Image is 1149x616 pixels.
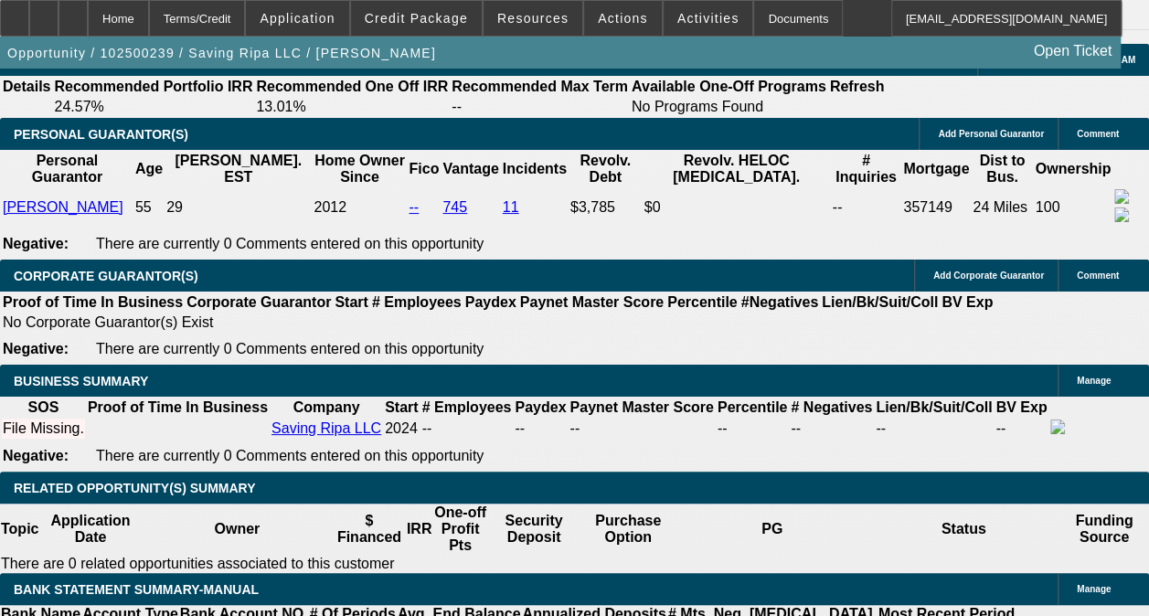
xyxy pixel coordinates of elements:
[465,294,516,310] b: Paydex
[14,582,259,597] span: BANK STATEMENT SUMMARY-MANUAL
[186,294,331,310] b: Corporate Guarantor
[7,46,436,60] span: Opportunity / 102500239 / Saving Ripa LLC / [PERSON_NAME]
[1077,271,1119,281] span: Comment
[902,188,970,227] td: 357149
[488,504,580,555] th: Security Deposit
[1077,584,1111,594] span: Manage
[664,1,753,36] button: Activities
[1077,129,1119,139] span: Comment
[135,161,163,176] b: Age
[3,236,69,251] b: Negative:
[718,399,787,415] b: Percentile
[832,188,901,227] td: --
[569,399,713,415] b: Paynet Master Score
[644,188,830,227] td: $0
[1035,188,1112,227] td: 100
[372,294,462,310] b: # Employees
[676,504,867,555] th: PG
[409,161,439,176] b: Fico
[942,294,993,310] b: BV Exp
[432,504,487,555] th: One-off Profit Pts
[2,293,184,312] th: Proof of Time In Business
[1036,161,1112,176] b: Ownership
[2,78,51,96] th: Details
[333,504,406,555] th: $ Financed
[677,11,739,26] span: Activities
[365,11,468,26] span: Credit Package
[503,199,519,215] a: 11
[409,199,419,215] a: --
[876,399,992,415] b: Lien/Bk/Suit/Coll
[673,153,800,185] b: Revolv. HELOC [MEDICAL_DATA].
[995,419,1048,439] td: --
[1114,207,1129,222] img: linkedin-icon.png
[1077,376,1111,386] span: Manage
[385,399,418,415] b: Start
[14,374,148,388] span: BUSINESS SUMMARY
[1059,504,1149,555] th: Funding Source
[293,399,360,415] b: Company
[867,504,1059,555] th: Status
[631,78,827,96] th: Available One-Off Programs
[791,420,872,437] div: --
[3,341,69,356] b: Negative:
[598,11,648,26] span: Actions
[96,341,484,356] span: There are currently 0 Comments entered on this opportunity
[829,78,886,96] th: Refresh
[515,399,566,415] b: Paydex
[442,161,498,176] b: Vantage
[53,98,253,116] td: 24.57%
[314,199,346,215] span: 2012
[14,481,255,495] span: RELATED OPPORTUNITY(S) SUMMARY
[835,153,897,185] b: # Inquiries
[2,398,85,417] th: SOS
[14,127,188,142] span: PERSONAL GUARANTOR(S)
[384,419,419,439] td: 2024
[134,188,164,227] td: 55
[995,399,1047,415] b: BV Exp
[271,420,381,436] a: Saving Ripa LLC
[580,504,676,555] th: Purchase Option
[3,199,123,215] a: [PERSON_NAME]
[32,153,102,185] b: Personal Guarantor
[718,420,787,437] div: --
[584,1,662,36] button: Actions
[822,294,938,310] b: Lien/Bk/Suit/Coll
[351,1,482,36] button: Credit Package
[255,78,449,96] th: Recommended One Off IRR
[875,419,993,439] td: --
[503,161,567,176] b: Incidents
[165,188,311,227] td: 29
[667,294,737,310] b: Percentile
[451,78,629,96] th: Recommended Max Term
[142,504,333,555] th: Owner
[175,153,302,185] b: [PERSON_NAME]. EST
[422,399,512,415] b: # Employees
[14,269,198,283] span: CORPORATE GUARANTOR(S)
[1050,420,1065,434] img: facebook-icon.png
[938,129,1044,139] span: Add Personal Guarantor
[484,1,582,36] button: Resources
[406,504,433,555] th: IRR
[39,504,141,555] th: Application Date
[741,294,819,310] b: #Negatives
[2,313,1001,332] td: No Corporate Guarantor(s) Exist
[1027,36,1119,67] a: Open Ticket
[497,11,569,26] span: Resources
[96,236,484,251] span: There are currently 0 Comments entered on this opportunity
[903,161,969,176] b: Mortgage
[96,448,484,463] span: There are currently 0 Comments entered on this opportunity
[335,294,367,310] b: Start
[580,153,631,185] b: Revolv. Debt
[451,98,629,116] td: --
[569,420,713,437] div: --
[933,271,1044,281] span: Add Corporate Guarantor
[3,420,84,437] div: File Missing.
[631,98,827,116] td: No Programs Found
[422,420,432,436] span: --
[260,11,335,26] span: Application
[255,98,449,116] td: 13.01%
[520,294,664,310] b: Paynet Master Score
[87,398,269,417] th: Proof of Time In Business
[972,188,1032,227] td: 24 Miles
